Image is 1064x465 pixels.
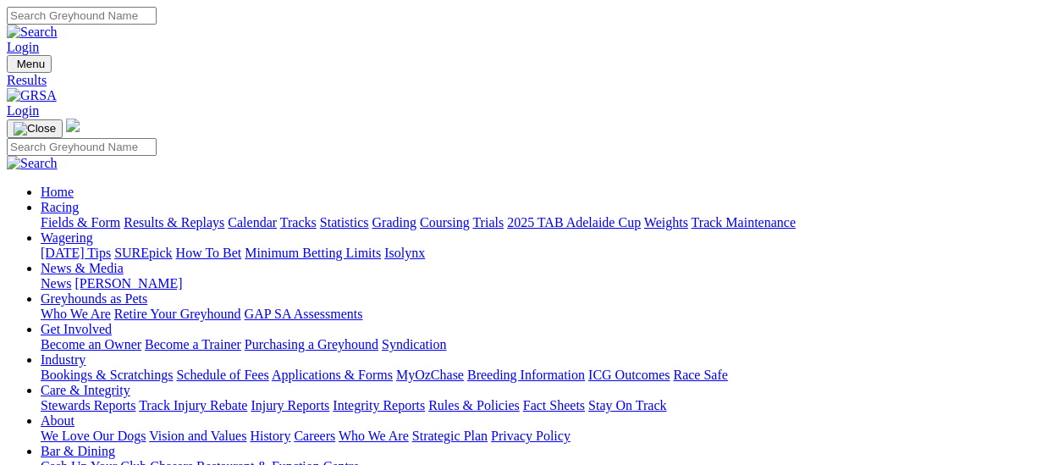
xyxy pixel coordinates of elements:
[41,383,130,397] a: Care & Integrity
[41,337,141,352] a: Become an Owner
[588,368,670,382] a: ICG Outcomes
[41,291,147,306] a: Greyhounds as Pets
[41,276,1057,291] div: News & Media
[114,246,172,260] a: SUREpick
[41,444,115,458] a: Bar & Dining
[384,246,425,260] a: Isolynx
[41,398,135,412] a: Stewards Reports
[41,200,79,214] a: Racing
[176,368,268,382] a: Schedule of Fees
[491,429,571,443] a: Privacy Policy
[41,322,112,336] a: Get Involved
[176,246,242,260] a: How To Bet
[7,55,52,73] button: Toggle navigation
[250,429,290,443] a: History
[588,398,666,412] a: Stay On Track
[372,215,416,230] a: Grading
[7,156,58,171] img: Search
[333,398,425,412] a: Integrity Reports
[7,73,1057,88] a: Results
[251,398,329,412] a: Injury Reports
[41,261,124,275] a: News & Media
[467,368,585,382] a: Breeding Information
[412,429,488,443] a: Strategic Plan
[41,307,111,321] a: Who We Are
[280,215,317,230] a: Tracks
[41,368,1057,383] div: Industry
[41,413,74,428] a: About
[41,185,74,199] a: Home
[523,398,585,412] a: Fact Sheets
[245,337,378,352] a: Purchasing a Greyhound
[7,119,63,138] button: Toggle navigation
[41,398,1057,413] div: Care & Integrity
[41,215,120,230] a: Fields & Form
[74,276,182,291] a: [PERSON_NAME]
[673,368,727,382] a: Race Safe
[339,429,409,443] a: Who We Are
[139,398,247,412] a: Track Injury Rebate
[7,103,39,118] a: Login
[7,88,57,103] img: GRSA
[7,138,157,156] input: Search
[41,246,111,260] a: [DATE] Tips
[41,337,1057,352] div: Get Involved
[41,352,85,367] a: Industry
[245,246,381,260] a: Minimum Betting Limits
[428,398,520,412] a: Rules & Policies
[41,368,173,382] a: Bookings & Scratchings
[41,230,93,245] a: Wagering
[7,25,58,40] img: Search
[644,215,688,230] a: Weights
[245,307,363,321] a: GAP SA Assessments
[420,215,470,230] a: Coursing
[7,7,157,25] input: Search
[41,276,71,291] a: News
[294,429,335,443] a: Careers
[41,307,1057,322] div: Greyhounds as Pets
[114,307,241,321] a: Retire Your Greyhound
[507,215,641,230] a: 2025 TAB Adelaide Cup
[228,215,277,230] a: Calendar
[41,429,146,443] a: We Love Our Dogs
[396,368,464,382] a: MyOzChase
[692,215,796,230] a: Track Maintenance
[145,337,241,352] a: Become a Trainer
[320,215,369,230] a: Statistics
[17,58,45,70] span: Menu
[472,215,504,230] a: Trials
[41,246,1057,261] div: Wagering
[14,122,56,136] img: Close
[66,119,80,132] img: logo-grsa-white.png
[41,215,1057,230] div: Racing
[272,368,393,382] a: Applications & Forms
[7,40,39,54] a: Login
[41,429,1057,444] div: About
[124,215,224,230] a: Results & Replays
[382,337,446,352] a: Syndication
[149,429,246,443] a: Vision and Values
